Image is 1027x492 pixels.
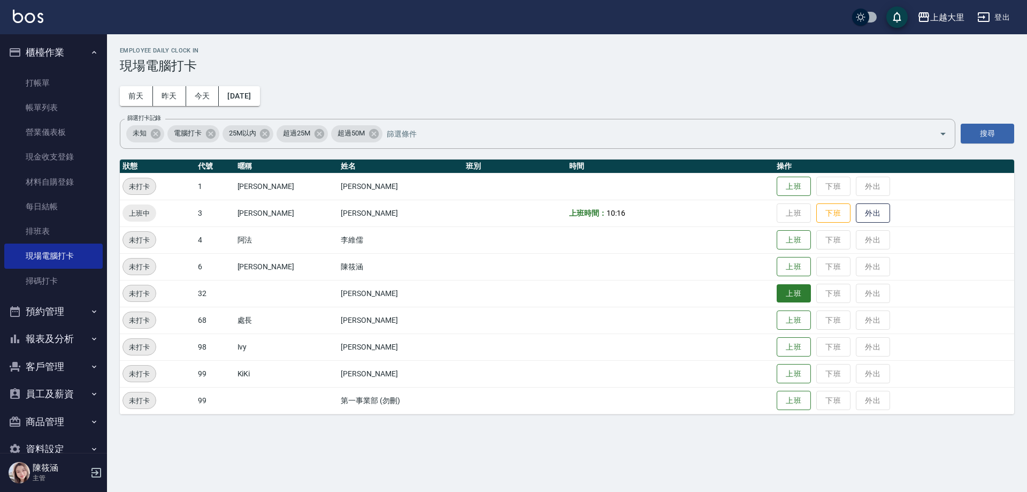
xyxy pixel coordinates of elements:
th: 代號 [195,160,234,173]
button: 預約管理 [4,298,103,326]
td: 處長 [235,307,339,334]
button: 上班 [777,311,811,330]
button: 今天 [186,86,219,106]
span: 未打卡 [123,315,156,326]
button: 上班 [777,284,811,303]
a: 營業儀表板 [4,120,103,145]
b: 上班時間： [569,209,607,217]
td: 32 [195,280,234,307]
span: 電腦打卡 [167,128,208,139]
td: [PERSON_NAME] [235,253,339,280]
div: 超過50M [331,125,382,142]
td: Ivy [235,334,339,360]
td: 98 [195,334,234,360]
td: [PERSON_NAME] [338,280,463,307]
a: 現場電腦打卡 [4,244,103,268]
th: 姓名 [338,160,463,173]
button: [DATE] [219,86,259,106]
button: 客戶管理 [4,353,103,381]
button: save [886,6,908,28]
a: 現金收支登錄 [4,145,103,169]
p: 主管 [33,473,87,483]
a: 打帳單 [4,71,103,95]
th: 暱稱 [235,160,339,173]
td: 99 [195,360,234,387]
td: [PERSON_NAME] [338,173,463,200]
td: 99 [195,387,234,414]
button: 上班 [777,230,811,250]
td: KiKi [235,360,339,387]
td: 68 [195,307,234,334]
button: 前天 [120,86,153,106]
button: 上班 [777,391,811,411]
button: Open [934,125,952,142]
div: 電腦打卡 [167,125,219,142]
div: 未知 [126,125,164,142]
td: 第一事業部 (勿刪) [338,387,463,414]
a: 材料自購登錄 [4,170,103,194]
td: [PERSON_NAME] [338,307,463,334]
button: 登出 [973,7,1014,27]
button: 櫃檯作業 [4,39,103,66]
td: [PERSON_NAME] [338,360,463,387]
th: 班別 [463,160,567,173]
td: 4 [195,226,234,253]
span: 未打卡 [123,288,156,299]
span: 未打卡 [123,181,156,192]
button: 昨天 [153,86,186,106]
button: 資料設定 [4,435,103,463]
img: Person [9,462,30,483]
button: 外出 [856,203,890,223]
button: 上班 [777,364,811,384]
td: [PERSON_NAME] [235,200,339,226]
button: 員工及薪資 [4,380,103,408]
h2: Employee Daily Clock In [120,47,1014,54]
div: 25M以內 [223,125,274,142]
td: 李維儒 [338,226,463,253]
a: 帳單列表 [4,95,103,120]
span: 未打卡 [123,342,156,353]
input: 篩選條件 [384,124,921,143]
td: 6 [195,253,234,280]
td: 1 [195,173,234,200]
h3: 現場電腦打卡 [120,58,1014,73]
h5: 陳筱涵 [33,463,87,473]
td: 陳筱涵 [338,253,463,280]
button: 搜尋 [961,124,1014,143]
span: 未打卡 [123,368,156,380]
button: 報表及分析 [4,325,103,353]
th: 時間 [566,160,773,173]
span: 未打卡 [123,261,156,273]
span: 未打卡 [123,234,156,246]
th: 狀態 [120,160,195,173]
span: 超過25M [277,128,317,139]
a: 每日結帳 [4,194,103,219]
img: Logo [13,10,43,23]
label: 篩選打卡記錄 [127,114,161,122]
div: 上越大里 [930,11,964,24]
td: [PERSON_NAME] [338,200,463,226]
td: 阿法 [235,226,339,253]
span: 未打卡 [123,395,156,406]
button: 上越大里 [913,6,969,28]
button: 下班 [816,203,850,223]
td: [PERSON_NAME] [338,334,463,360]
div: 超過25M [277,125,328,142]
button: 上班 [777,177,811,196]
th: 操作 [774,160,1014,173]
span: 上班中 [122,208,156,219]
button: 上班 [777,257,811,277]
button: 商品管理 [4,408,103,436]
span: 未知 [126,128,153,139]
span: 10:16 [607,209,625,217]
button: 上班 [777,337,811,357]
a: 掃碼打卡 [4,269,103,293]
a: 排班表 [4,219,103,244]
td: [PERSON_NAME] [235,173,339,200]
td: 3 [195,200,234,226]
span: 超過50M [331,128,371,139]
span: 25M以內 [223,128,263,139]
